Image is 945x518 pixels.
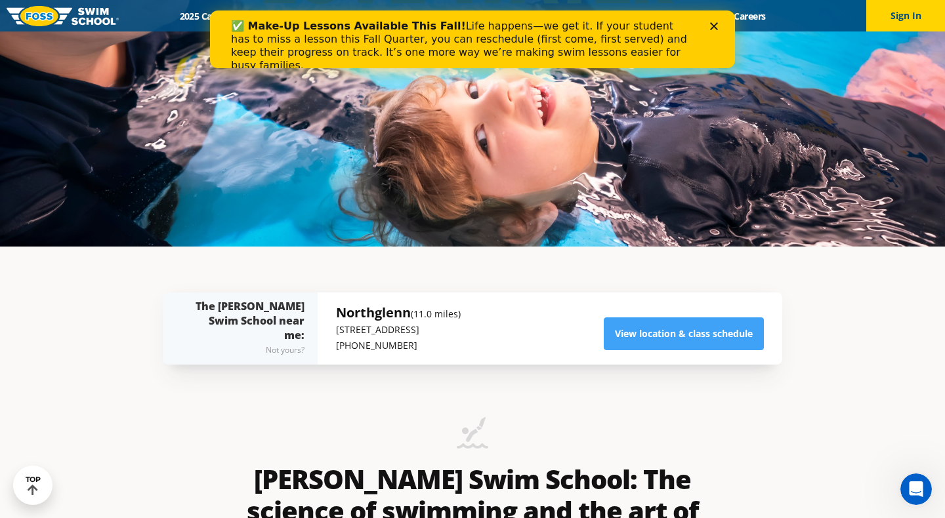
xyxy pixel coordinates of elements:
[900,473,932,505] iframe: Intercom live chat
[21,9,256,22] b: ✅ Make-Up Lessons Available This Fall!
[681,10,723,22] a: Blog
[26,475,41,496] div: TOP
[210,10,735,68] iframe: Intercom live chat banner
[168,10,250,22] a: 2025 Calendar
[250,10,305,22] a: Schools
[336,304,461,322] h5: Northglenn
[542,10,681,22] a: Swim Like [PERSON_NAME]
[457,417,488,457] img: icon-swimming-diving-2.png
[421,10,543,22] a: About [PERSON_NAME]
[189,342,304,358] div: Not yours?
[336,322,461,338] p: [STREET_ADDRESS]
[7,6,119,26] img: FOSS Swim School Logo
[604,317,764,350] a: View location & class schedule
[500,12,513,20] div: Close
[723,10,777,22] a: Careers
[411,308,461,320] small: (11.0 miles)
[21,9,483,62] div: Life happens—we get it. If your student has to miss a lesson this Fall Quarter, you can reschedul...
[336,338,461,353] p: [PHONE_NUMBER]
[305,10,420,22] a: Swim Path® Program
[189,299,304,358] div: The [PERSON_NAME] Swim School near me:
